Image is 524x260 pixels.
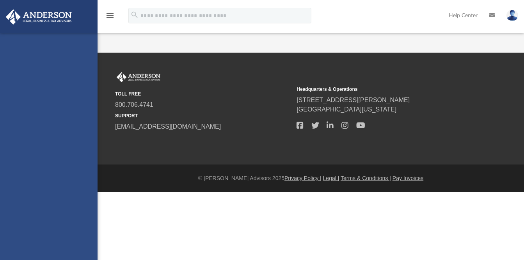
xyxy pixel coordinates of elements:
[297,97,410,103] a: [STREET_ADDRESS][PERSON_NAME]
[115,123,221,130] a: [EMAIL_ADDRESS][DOMAIN_NAME]
[115,101,153,108] a: 800.706.4741
[115,112,291,119] small: SUPPORT
[323,175,339,181] a: Legal |
[4,9,74,25] img: Anderson Advisors Platinum Portal
[393,175,423,181] a: Pay Invoices
[297,106,396,113] a: [GEOGRAPHIC_DATA][US_STATE]
[98,174,524,182] div: © [PERSON_NAME] Advisors 2025
[284,175,322,181] a: Privacy Policy |
[297,86,472,93] small: Headquarters & Operations
[115,90,291,97] small: TOLL FREE
[115,72,162,82] img: Anderson Advisors Platinum Portal
[105,15,115,20] a: menu
[506,10,518,21] img: User Pic
[130,11,139,19] i: search
[105,11,115,20] i: menu
[341,175,391,181] a: Terms & Conditions |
